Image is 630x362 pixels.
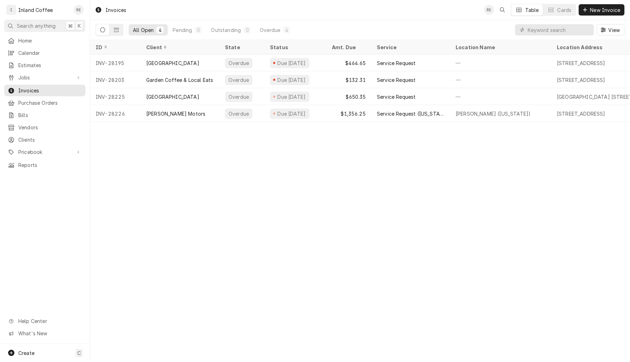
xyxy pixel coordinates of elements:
[228,93,250,101] div: Overdue
[484,5,494,15] div: Ruth Easley's Avatar
[4,109,85,121] a: Bills
[133,26,154,34] div: All Open
[497,4,508,15] button: Open search
[326,71,371,88] div: $132.31
[484,5,494,15] div: RE
[158,26,162,34] div: 4
[326,105,371,122] div: $1,356.25
[4,20,85,32] button: Search anything⌘K
[18,99,82,106] span: Purchase Orders
[96,44,134,51] div: ID
[173,26,192,34] div: Pending
[377,44,443,51] div: Service
[146,76,213,84] div: Garden Coffee & Local Eats
[18,124,82,131] span: Vendors
[4,85,85,96] a: Invoices
[4,122,85,133] a: Vendors
[74,5,84,15] div: Ruth Easley's Avatar
[18,136,82,143] span: Clients
[196,26,200,34] div: 0
[18,87,82,94] span: Invoices
[450,71,551,88] div: —
[78,22,81,30] span: K
[579,4,624,15] button: New Invoice
[4,315,85,327] a: Go to Help Center
[284,26,289,34] div: 4
[326,88,371,105] div: $650.35
[68,22,73,30] span: ⌘
[228,59,250,67] div: Overdue
[456,110,531,117] div: [PERSON_NAME] ([US_STATE])
[4,47,85,59] a: Calendar
[4,35,85,46] a: Home
[270,44,319,51] div: Status
[557,110,605,117] div: [STREET_ADDRESS]
[277,110,307,117] div: Due [DATE]
[4,72,85,83] a: Go to Jobs
[277,59,307,67] div: Due [DATE]
[18,161,82,169] span: Reports
[377,93,416,101] div: Service Request
[450,54,551,71] div: —
[456,44,544,51] div: Location Name
[525,6,539,14] div: Table
[245,26,249,34] div: 0
[450,88,551,105] div: —
[18,49,82,57] span: Calendar
[18,37,82,44] span: Home
[4,134,85,146] a: Clients
[18,6,53,14] div: Inland Coffee
[18,350,34,356] span: Create
[4,97,85,109] a: Purchase Orders
[146,110,205,117] div: [PERSON_NAME] Motors
[4,146,85,158] a: Go to Pricebook
[4,328,85,339] a: Go to What's New
[557,6,571,14] div: Cards
[211,26,241,34] div: Outstanding
[18,111,82,119] span: Bills
[377,59,416,67] div: Service Request
[228,76,250,84] div: Overdue
[74,5,84,15] div: RE
[597,24,624,35] button: View
[377,110,444,117] div: Service Request ([US_STATE])
[18,317,81,325] span: Help Center
[77,349,81,357] span: C
[225,44,259,51] div: State
[146,93,199,101] div: [GEOGRAPHIC_DATA]
[18,148,71,156] span: Pricebook
[589,6,622,14] span: New Invoice
[18,330,81,337] span: What's New
[90,105,141,122] div: INV-28226
[277,76,307,84] div: Due [DATE]
[332,44,364,51] div: Amt. Due
[4,59,85,71] a: Estimates
[90,88,141,105] div: INV-28225
[90,54,141,71] div: INV-28195
[90,71,141,88] div: INV-28203
[6,5,16,15] div: I
[607,26,621,34] span: View
[557,76,605,84] div: [STREET_ADDRESS]
[18,74,71,81] span: Jobs
[146,44,212,51] div: Client
[528,24,590,35] input: Keyword search
[4,159,85,171] a: Reports
[228,110,250,117] div: Overdue
[18,62,82,69] span: Estimates
[260,26,280,34] div: Overdue
[557,59,605,67] div: [STREET_ADDRESS]
[146,59,199,67] div: [GEOGRAPHIC_DATA]
[17,22,56,30] span: Search anything
[277,93,307,101] div: Due [DATE]
[326,54,371,71] div: $464.65
[377,76,416,84] div: Service Request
